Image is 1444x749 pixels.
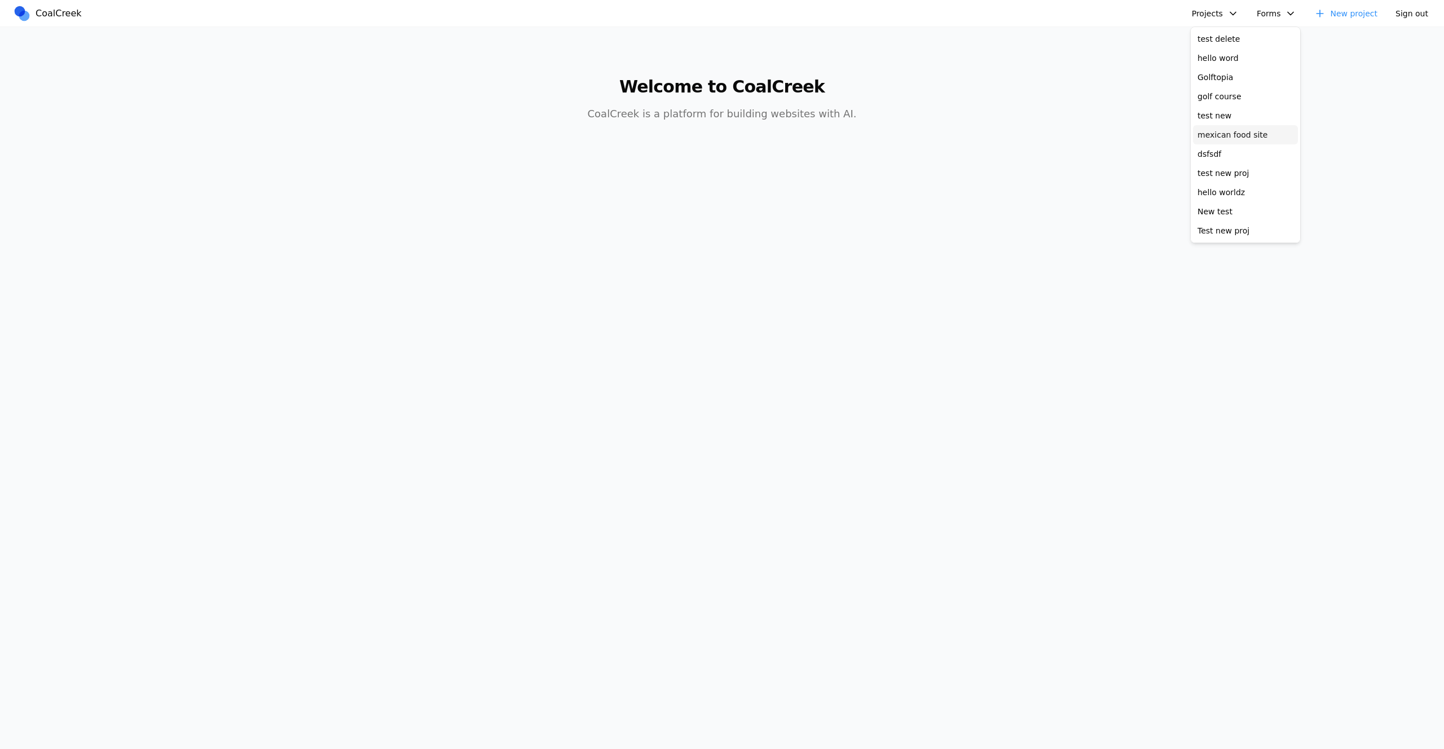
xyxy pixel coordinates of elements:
[1193,221,1298,240] a: Test new proj
[13,5,86,22] a: CoalCreek
[1190,27,1301,243] div: Projects
[1193,106,1298,125] a: test new
[1193,125,1298,144] a: mexican food site
[1185,5,1245,22] button: Projects
[1193,240,1298,259] a: Hive mind test
[1193,183,1298,202] a: hello worldz
[1193,87,1298,106] a: golf course
[1307,5,1384,22] a: New project
[1193,144,1298,164] a: dsfsdf
[1193,68,1298,87] a: Golftopia
[505,106,939,122] p: CoalCreek is a platform for building websites with AI.
[1193,29,1298,49] a: test delete
[1193,202,1298,221] a: New test
[36,7,82,20] span: CoalCreek
[1250,5,1304,22] button: Forms
[1193,164,1298,183] a: test new proj
[1389,5,1435,22] button: Sign out
[1193,49,1298,68] a: hello word
[505,77,939,97] h1: Welcome to CoalCreek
